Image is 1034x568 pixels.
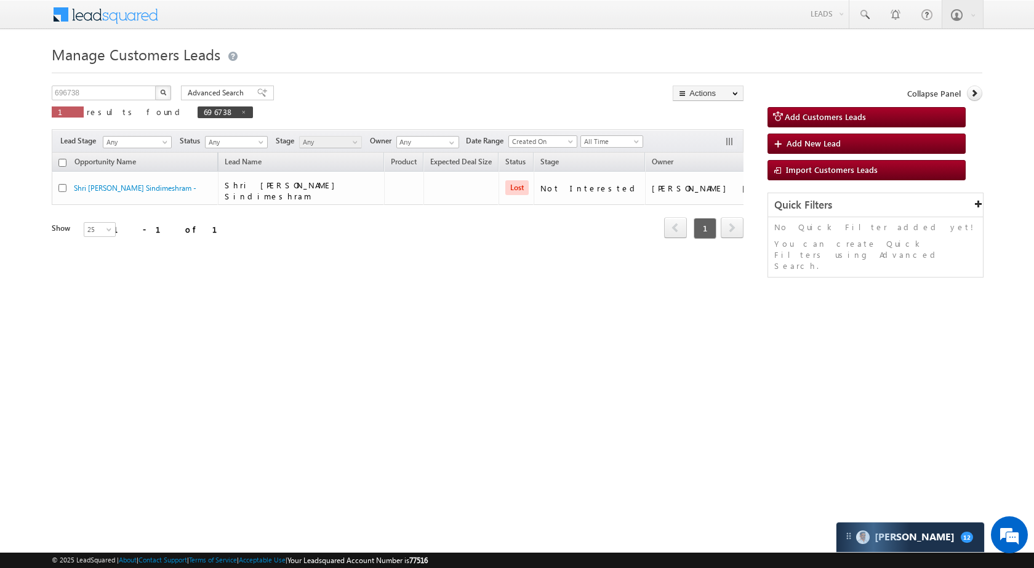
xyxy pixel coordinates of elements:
span: Stage [540,157,559,166]
span: Manage Customers Leads [52,44,220,64]
span: © 2025 LeadSquared | | | | | [52,554,428,566]
span: Import Customers Leads [786,164,878,175]
span: Any [206,137,264,148]
span: Opportunity Name [74,157,136,166]
span: 696738 [204,106,234,117]
a: Status [499,155,532,171]
div: [PERSON_NAME] [PERSON_NAME] [652,183,775,194]
a: Show All Items [443,137,458,149]
img: Search [160,89,166,95]
a: Opportunity Name [68,155,142,171]
div: Show [52,223,74,234]
a: About [119,556,137,564]
a: prev [664,218,687,238]
span: Expected Deal Size [430,157,492,166]
p: No Quick Filter added yet! [774,222,977,233]
a: Expected Deal Size [424,155,498,171]
a: Any [299,136,362,148]
a: Contact Support [138,556,187,564]
div: carter-dragCarter[PERSON_NAME]12 [836,522,985,553]
p: You can create Quick Filters using Advanced Search. [774,238,977,271]
span: Owner [370,135,396,146]
div: Quick Filters [768,193,983,217]
a: 25 [84,222,116,237]
span: Any [103,137,167,148]
span: prev [664,217,687,238]
span: Owner [652,157,673,166]
span: Add New Lead [787,138,841,148]
input: Type to Search [396,136,459,148]
a: All Time [580,135,643,148]
span: Status [180,135,205,146]
span: Stage [276,135,299,146]
button: Actions [673,86,743,101]
a: next [721,218,743,238]
a: Any [103,136,172,148]
span: 77516 [409,556,428,565]
span: next [721,217,743,238]
span: Lead Name [218,155,268,171]
span: Created On [509,136,573,147]
span: 12 [961,532,973,543]
span: Lost [505,180,529,195]
div: 1 - 1 of 1 [113,222,232,236]
span: All Time [581,136,639,147]
img: carter-drag [844,531,854,541]
a: Any [205,136,268,148]
span: Collapse Panel [907,88,961,99]
span: Your Leadsquared Account Number is [287,556,428,565]
a: Terms of Service [189,556,237,564]
span: Add Customers Leads [785,111,866,122]
a: Acceptable Use [239,556,286,564]
span: 1 [694,218,716,239]
span: Lead Stage [60,135,101,146]
span: Any [300,137,358,148]
span: Shri [PERSON_NAME] Sindimeshram [225,180,341,201]
span: results found [87,106,185,117]
input: Check all records [58,159,66,167]
span: 1 [58,106,78,117]
span: Date Range [466,135,508,146]
span: Advanced Search [188,87,247,98]
span: 25 [84,224,117,235]
a: Shri [PERSON_NAME] Sindimeshram - [74,183,196,193]
span: Product [391,157,417,166]
div: Not Interested [540,183,639,194]
a: Stage [534,155,565,171]
a: Created On [508,135,577,148]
